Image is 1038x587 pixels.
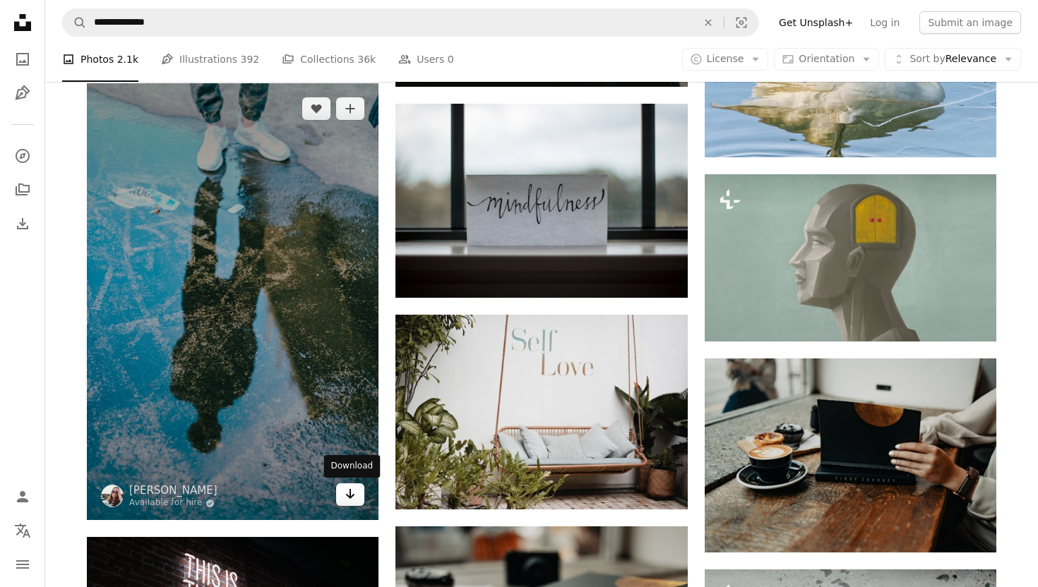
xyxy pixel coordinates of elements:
button: License [682,48,769,71]
img: Go to Natalie Parham's profile [101,485,124,507]
button: Visual search [724,9,758,36]
button: Orientation [774,48,879,71]
a: brown rattan swing bench with cushions [395,406,687,418]
a: Users 0 [398,37,454,82]
a: [PERSON_NAME] [129,483,217,497]
a: a woman sitting at a table using a laptop computer [705,449,996,461]
div: Download [324,455,381,478]
button: Submit an image [919,11,1021,34]
img: Concept art, idea of brain freedom memory and psychology , surreal painting, conceptual illustrat... [705,174,996,341]
a: Log in / Sign up [8,483,37,511]
button: Search Unsplash [63,9,87,36]
a: Download History [8,210,37,238]
img: a woman sitting at a table using a laptop computer [705,358,996,552]
a: reflection of standing man on water [87,295,378,308]
span: Relevance [909,52,996,66]
button: Like [302,97,330,120]
a: Collections [8,176,37,204]
img: mindfulness printed paper near window [395,104,687,298]
a: Home — Unsplash [8,8,37,40]
img: brown rattan swing bench with cushions [395,315,687,509]
a: mindfulness printed paper near window [395,194,687,207]
a: Collections 36k [282,37,376,82]
span: 36k [357,52,376,67]
button: Menu [8,550,37,579]
img: reflection of standing man on water [87,83,378,520]
button: Clear [693,9,724,36]
a: Illustrations [8,79,37,107]
button: Add to Collection [336,97,364,120]
span: License [707,53,744,64]
span: 0 [448,52,454,67]
a: Download [336,483,364,506]
form: Find visuals sitewide [62,8,759,37]
span: Orientation [799,53,854,64]
a: Explore [8,142,37,170]
a: Get Unsplash+ [770,11,861,34]
a: Available for hire [129,497,217,509]
a: Photos [8,45,37,73]
a: Concept art, idea of brain freedom memory and psychology , surreal painting, conceptual illustrat... [705,251,996,264]
span: Sort by [909,53,945,64]
button: Language [8,516,37,545]
button: Sort byRelevance [885,48,1021,71]
a: Illustrations 392 [161,37,259,82]
span: 392 [241,52,260,67]
a: Log in [861,11,908,34]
